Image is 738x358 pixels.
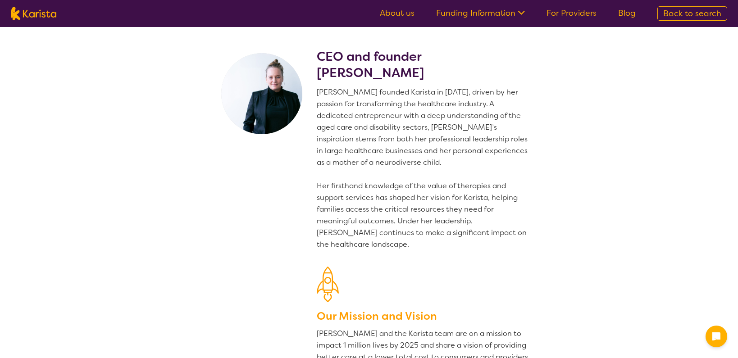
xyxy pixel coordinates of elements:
[317,308,531,324] h3: Our Mission and Vision
[11,7,56,20] img: Karista logo
[317,267,339,302] img: Our Mission
[547,8,597,18] a: For Providers
[380,8,415,18] a: About us
[657,6,727,21] a: Back to search
[436,8,525,18] a: Funding Information
[317,86,531,250] p: [PERSON_NAME] founded Karista in [DATE], driven by her passion for transforming the healthcare in...
[618,8,636,18] a: Blog
[663,8,721,19] span: Back to search
[317,49,531,81] h2: CEO and founder [PERSON_NAME]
